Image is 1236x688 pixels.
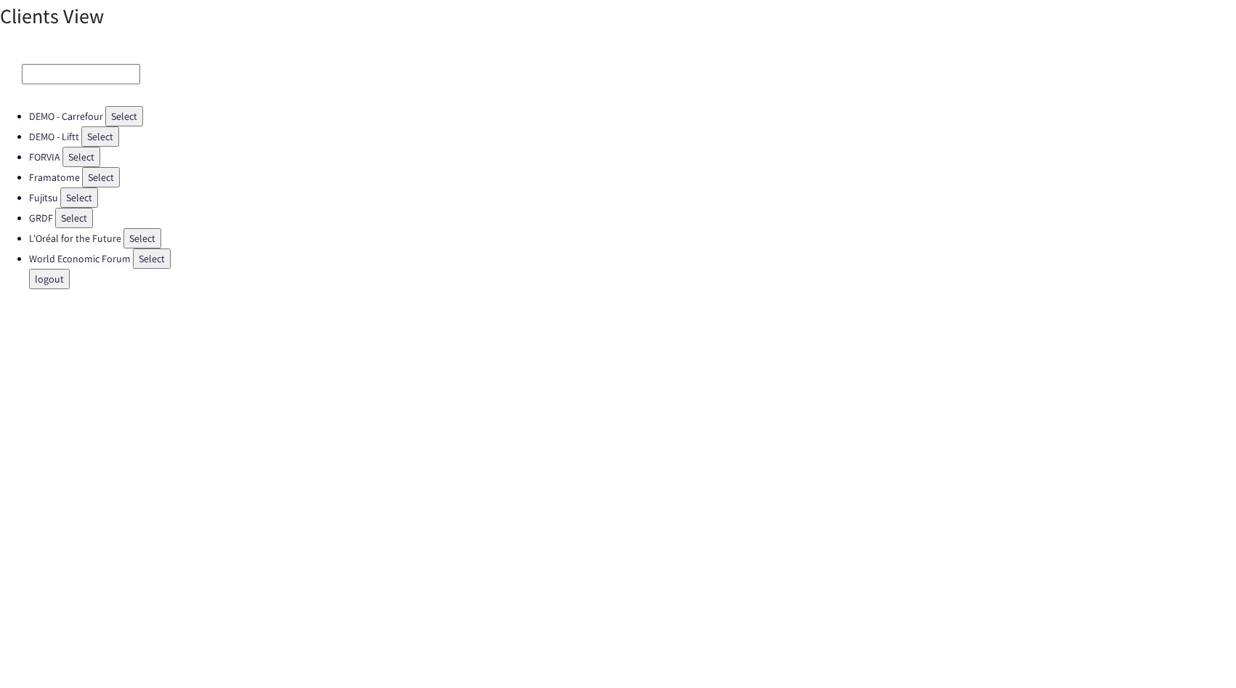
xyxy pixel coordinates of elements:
button: Select [81,126,119,147]
li: DEMO - Carrefour [29,106,1236,126]
iframe: Chat Widget [993,531,1236,688]
li: DEMO - Liftt [29,126,1236,147]
li: Framatome [29,167,1236,187]
button: Select [105,106,143,126]
button: Select [55,208,93,228]
div: Widget de chat [993,531,1236,688]
button: Select [60,187,98,208]
li: Fujitsu [29,187,1236,208]
button: Select [123,228,161,248]
li: L'Oréal for the Future [29,228,1236,248]
li: World Economic Forum [29,248,1236,269]
button: Select [133,248,171,269]
li: GRDF [29,208,1236,228]
button: Select [82,167,120,187]
li: FORVIA [29,147,1236,167]
button: Select [62,147,100,167]
button: logout [29,269,70,289]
